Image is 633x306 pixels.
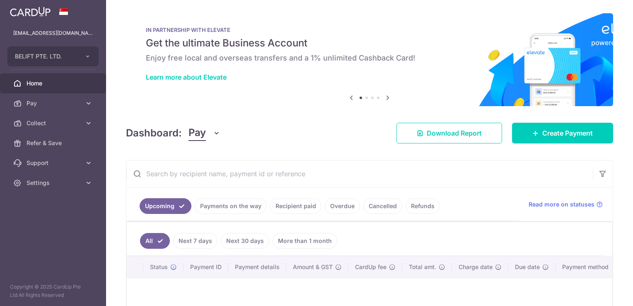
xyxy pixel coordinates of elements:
[150,263,168,271] span: Status
[146,27,593,33] p: IN PARTNERSHIP WITH ELEVATE
[27,99,81,107] span: Pay
[195,198,267,214] a: Payments on the way
[529,200,594,209] span: Read more on statuses
[325,198,360,214] a: Overdue
[27,79,81,87] span: Home
[27,119,81,127] span: Collect
[363,198,402,214] a: Cancelled
[126,126,182,141] h4: Dashboard:
[126,13,613,106] img: Renovation banner
[15,52,76,61] span: BELIFT PTE. LTD.
[542,128,593,138] span: Create Payment
[188,125,220,141] button: Pay
[459,263,493,271] span: Charge date
[140,233,170,249] a: All
[184,256,228,278] th: Payment ID
[270,198,321,214] a: Recipient paid
[27,139,81,147] span: Refer & Save
[13,29,93,37] p: [EMAIL_ADDRESS][DOMAIN_NAME]
[146,53,593,63] h6: Enjoy free local and overseas transfers and a 1% unlimited Cashback Card!
[27,159,81,167] span: Support
[406,198,440,214] a: Refunds
[7,46,99,66] button: BELIFT PTE. LTD.
[10,7,51,17] img: CardUp
[427,128,482,138] span: Download Report
[515,263,540,271] span: Due date
[556,256,619,278] th: Payment method
[409,263,436,271] span: Total amt.
[173,233,217,249] a: Next 7 days
[228,256,286,278] th: Payment details
[396,123,502,143] a: Download Report
[529,200,603,209] a: Read more on statuses
[188,125,206,141] span: Pay
[273,233,337,249] a: More than 1 month
[27,179,81,187] span: Settings
[126,160,593,187] input: Search by recipient name, payment id or reference
[355,263,387,271] span: CardUp fee
[293,263,333,271] span: Amount & GST
[221,233,269,249] a: Next 30 days
[146,36,593,50] h5: Get the ultimate Business Account
[512,123,613,143] a: Create Payment
[146,73,227,81] a: Learn more about Elevate
[140,198,191,214] a: Upcoming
